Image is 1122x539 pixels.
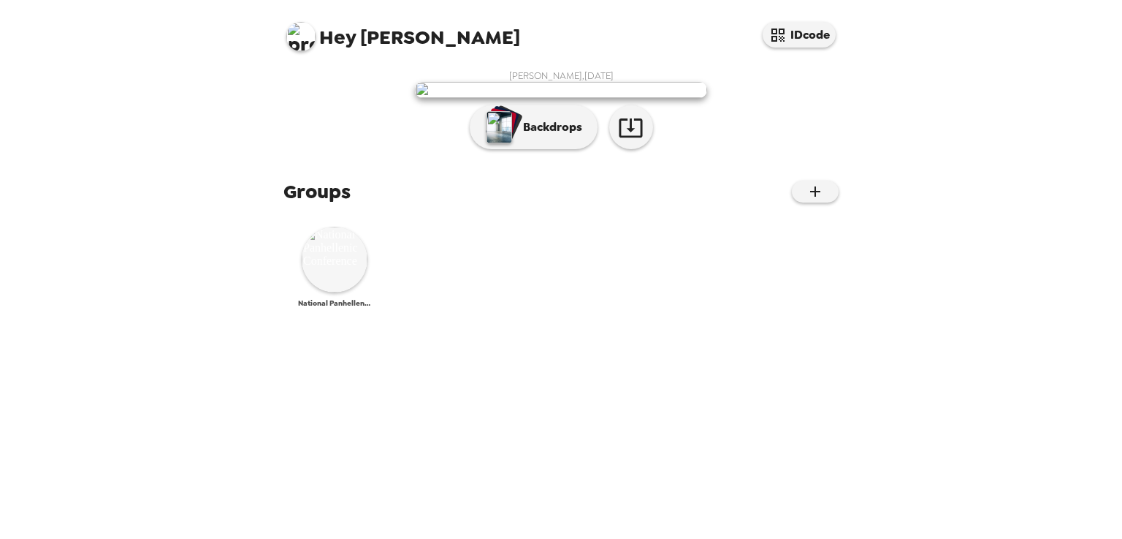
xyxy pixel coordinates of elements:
[763,22,836,48] button: IDcode
[415,82,707,98] img: user
[283,178,351,205] span: Groups
[302,227,367,293] img: National Panhellenic Conference
[319,24,356,50] span: Hey
[298,298,371,308] span: National Panhellenic Conference
[286,22,316,51] img: profile pic
[509,69,614,82] span: [PERSON_NAME] , [DATE]
[516,118,582,136] p: Backdrops
[470,105,598,149] button: Backdrops
[286,15,520,48] span: [PERSON_NAME]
